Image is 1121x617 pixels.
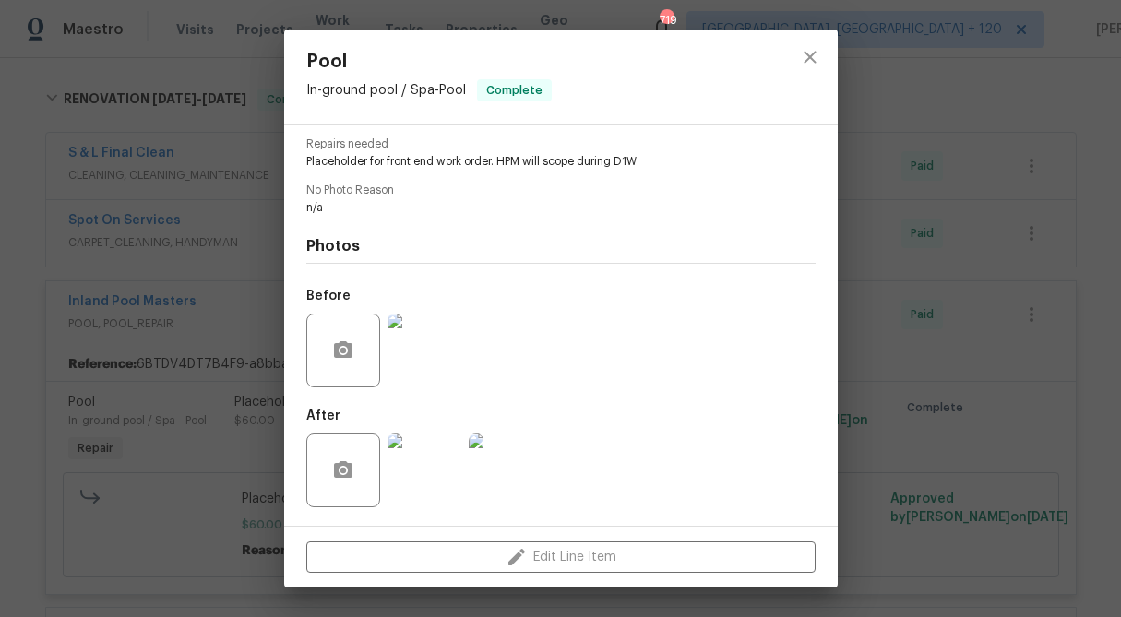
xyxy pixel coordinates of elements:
span: Repairs needed [306,138,816,150]
span: Pool [306,52,552,72]
span: No Photo Reason [306,184,816,196]
h5: After [306,409,340,422]
div: 719 [660,11,673,30]
span: Complete [479,81,550,100]
h5: Before [306,290,351,303]
span: n/a [306,200,765,216]
span: Placeholder for front end work order. HPM will scope during D1W [306,154,765,170]
h4: Photos [306,237,816,255]
button: close [788,35,832,79]
span: In-ground pool / Spa - Pool [306,84,466,97]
